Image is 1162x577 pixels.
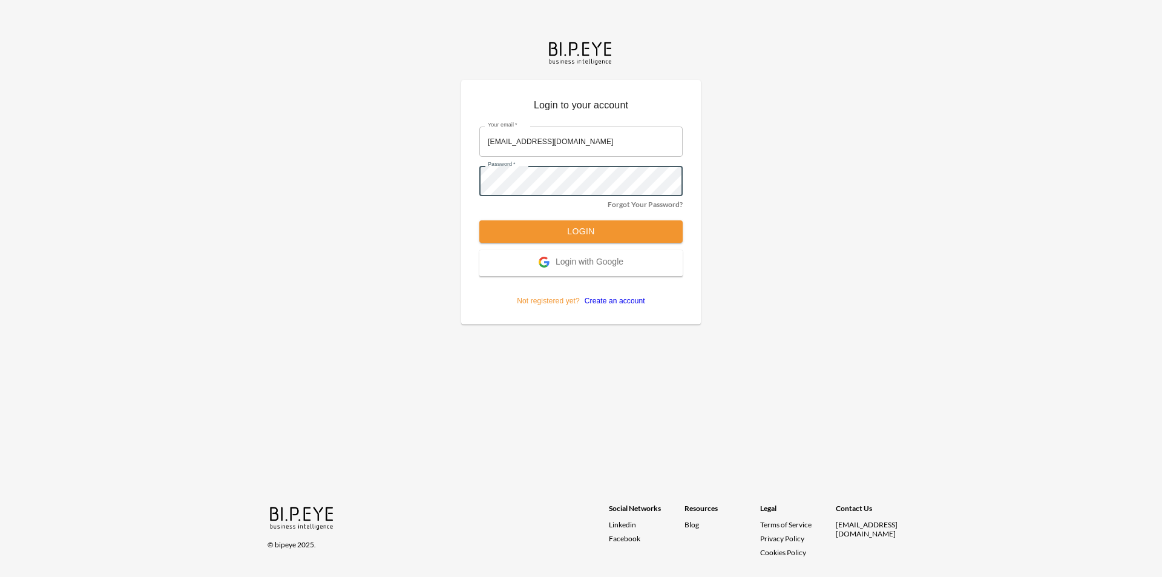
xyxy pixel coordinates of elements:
a: Blog [684,520,699,529]
p: Not registered yet? [479,276,683,306]
img: bipeye-logo [268,504,337,531]
a: Cookies Policy [760,548,806,557]
div: © bipeye 2025. [268,533,592,549]
div: [EMAIL_ADDRESS][DOMAIN_NAME] [836,520,911,538]
p: Login to your account [479,98,683,117]
a: Facebook [609,534,684,543]
span: Facebook [609,534,640,543]
div: Resources [684,504,760,520]
a: Forgot Your Password? [608,200,683,209]
label: Password [488,160,516,168]
div: Contact Us [836,504,911,520]
label: Your email [488,121,517,129]
a: Linkedin [609,520,684,529]
span: Login with Google [556,257,623,269]
a: Create an account [580,297,645,305]
img: bipeye-logo [547,39,615,66]
a: Terms of Service [760,520,831,529]
div: Social Networks [609,504,684,520]
div: Legal [760,504,836,520]
button: Login [479,220,683,243]
a: Privacy Policy [760,534,804,543]
span: Linkedin [609,520,636,529]
button: Login with Google [479,250,683,276]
